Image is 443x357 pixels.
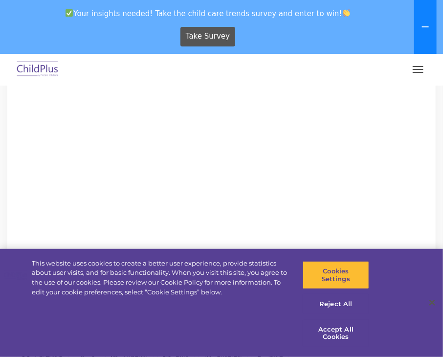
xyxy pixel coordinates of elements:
img: 👏 [343,9,350,17]
div: This website uses cookies to create a better user experience, provide statistics about user visit... [32,259,289,297]
span: Take Survey [186,28,230,45]
span: Your insights needed! Take the child care trends survey and enter to win! [4,4,412,23]
img: ✅ [66,9,73,17]
img: ChildPlus by Procare Solutions [15,58,61,81]
button: Cookies Settings [303,261,369,289]
button: Close [421,292,443,313]
button: Accept All Cookies [303,319,369,347]
button: Reject All [303,294,369,314]
a: Take Survey [180,27,236,46]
